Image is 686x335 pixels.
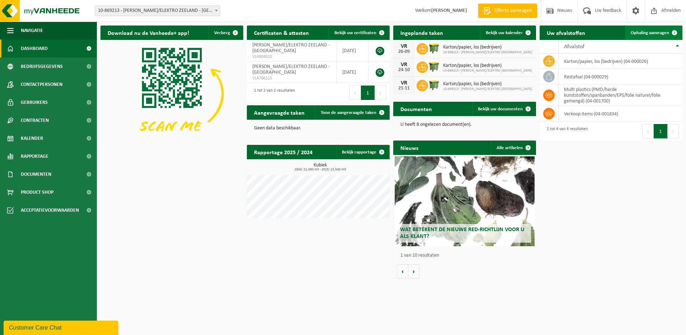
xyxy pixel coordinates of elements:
td: karton/papier, los (bedrijven) (04-000026) [559,54,682,69]
a: Ophaling aanvragen [625,26,682,40]
button: 1 [654,124,668,138]
a: Toon de aangevraagde taken [315,105,389,120]
img: WB-1100-HPE-GN-50 [428,60,440,73]
span: 10-869213 - [PERSON_NAME]/ELEKTRO [GEOGRAPHIC_DATA] [443,50,532,55]
div: VR [397,80,411,86]
span: Kalender [21,129,43,147]
span: VLA706115 [252,75,331,81]
span: Offerte aanvragen [493,7,534,14]
a: Bekijk rapportage [336,145,389,159]
div: 21-11 [397,86,411,91]
h2: Nieuws [393,141,426,155]
span: [PERSON_NAME]/ELEKTRO ZEELAND - [GEOGRAPHIC_DATA] [252,64,330,75]
td: multi plastics (PMD/harde kunststoffen/spanbanden/EPS/folie naturel/folie gemengd) (04-001700) [559,84,682,106]
span: Karton/papier, los (bedrijven) [443,45,532,50]
span: 10-869213 - [PERSON_NAME]/ELEKTRO [GEOGRAPHIC_DATA] [443,87,532,91]
div: 1 tot 4 van 4 resultaten [543,123,588,139]
iframe: chat widget [4,319,120,335]
strong: [PERSON_NAME] [431,8,467,13]
button: Vorige [397,264,408,279]
div: VR [397,62,411,68]
div: 1 tot 2 van 2 resultaten [250,85,295,101]
span: Verberg [214,31,230,35]
span: Afvalstof [564,44,584,50]
p: Geen data beschikbaar. [254,126,382,131]
td: [DATE] [337,40,368,61]
button: 1 [361,86,375,100]
span: Bekijk uw kalender [486,31,523,35]
span: Dashboard [21,40,48,58]
span: Bekijk uw certificaten [334,31,376,35]
span: Contactpersonen [21,75,62,93]
a: Alle artikelen [491,141,535,155]
span: Navigatie [21,22,43,40]
span: Gebruikers [21,93,48,111]
span: Bekijk uw documenten [478,107,523,111]
td: verkoop items (04-001834) [559,106,682,121]
h3: Kubiek [250,163,390,171]
span: Contracten [21,111,49,129]
h2: Certificaten & attesten [247,26,316,40]
span: VLA904010 [252,54,331,60]
a: Bekijk uw kalender [480,26,535,40]
img: Download de VHEPlus App [100,40,243,147]
span: 2024: 21,580 m3 - 2025: 13,540 m3 [250,168,390,171]
div: 26-09 [397,49,411,54]
span: Acceptatievoorwaarden [21,201,79,219]
h2: Ingeplande taken [393,26,450,40]
button: Previous [642,124,654,138]
a: Bekijk uw documenten [472,102,535,116]
a: Wat betekent de nieuwe RED-richtlijn voor u als klant? [395,156,535,246]
img: WB-1100-HPE-GN-50 [428,42,440,54]
span: 10-869213 - VERVYNCK MARTIN/ELEKTRO ZEELAND - GENT [95,5,220,16]
span: Karton/papier, los (bedrijven) [443,81,532,87]
a: Offerte aanvragen [478,4,537,18]
td: restafval (04-000029) [559,69,682,84]
span: 10-869213 - VERVYNCK MARTIN/ELEKTRO ZEELAND - GENT [95,6,220,16]
button: Next [375,86,386,100]
span: Wat betekent de nieuwe RED-richtlijn voor u als klant? [400,227,524,239]
button: Verberg [208,26,243,40]
span: Documenten [21,165,51,183]
h2: Download nu de Vanheede+ app! [100,26,196,40]
a: Bekijk uw certificaten [329,26,389,40]
p: 1 van 10 resultaten [400,253,532,258]
div: VR [397,43,411,49]
h2: Rapportage 2025 / 2024 [247,145,320,159]
span: Bedrijfsgegevens [21,58,63,75]
div: 24-10 [397,68,411,73]
span: 10-869213 - [PERSON_NAME]/ELEKTRO [GEOGRAPHIC_DATA] [443,69,532,73]
button: Volgende [408,264,419,279]
button: Previous [349,86,361,100]
span: [PERSON_NAME]/ELEKTRO ZEELAND - [GEOGRAPHIC_DATA] [252,42,330,54]
p: U heeft 8 ongelezen document(en). [400,122,529,127]
span: Toon de aangevraagde taken [321,110,376,115]
h2: Uw afvalstoffen [540,26,592,40]
h2: Aangevraagde taken [247,105,312,119]
span: Ophaling aanvragen [631,31,669,35]
span: Product Shop [21,183,53,201]
td: [DATE] [337,61,368,83]
span: Karton/papier, los (bedrijven) [443,63,532,69]
img: WB-1100-HPE-GN-50 [428,79,440,91]
button: Next [668,124,679,138]
h2: Documenten [393,102,439,116]
span: Rapportage [21,147,48,165]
